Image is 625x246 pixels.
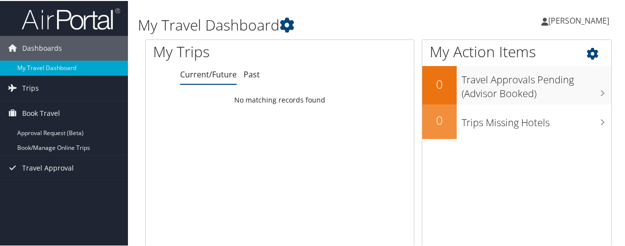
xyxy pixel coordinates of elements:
[422,65,611,103] a: 0Travel Approvals Pending (Advisor Booked)
[541,5,619,35] a: [PERSON_NAME]
[180,68,237,79] a: Current/Future
[22,6,120,30] img: airportal-logo.png
[422,75,457,92] h2: 0
[422,104,611,138] a: 0Trips Missing Hotels
[422,40,611,61] h1: My Action Items
[462,110,611,129] h3: Trips Missing Hotels
[22,75,39,100] span: Trips
[22,35,62,60] span: Dashboards
[244,68,260,79] a: Past
[146,90,414,108] td: No matching records found
[153,40,295,61] h1: My Trips
[22,100,60,125] span: Book Travel
[548,14,609,25] span: [PERSON_NAME]
[462,67,611,100] h3: Travel Approvals Pending (Advisor Booked)
[22,155,74,179] span: Travel Approval
[422,111,457,128] h2: 0
[138,14,459,35] h1: My Travel Dashboard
